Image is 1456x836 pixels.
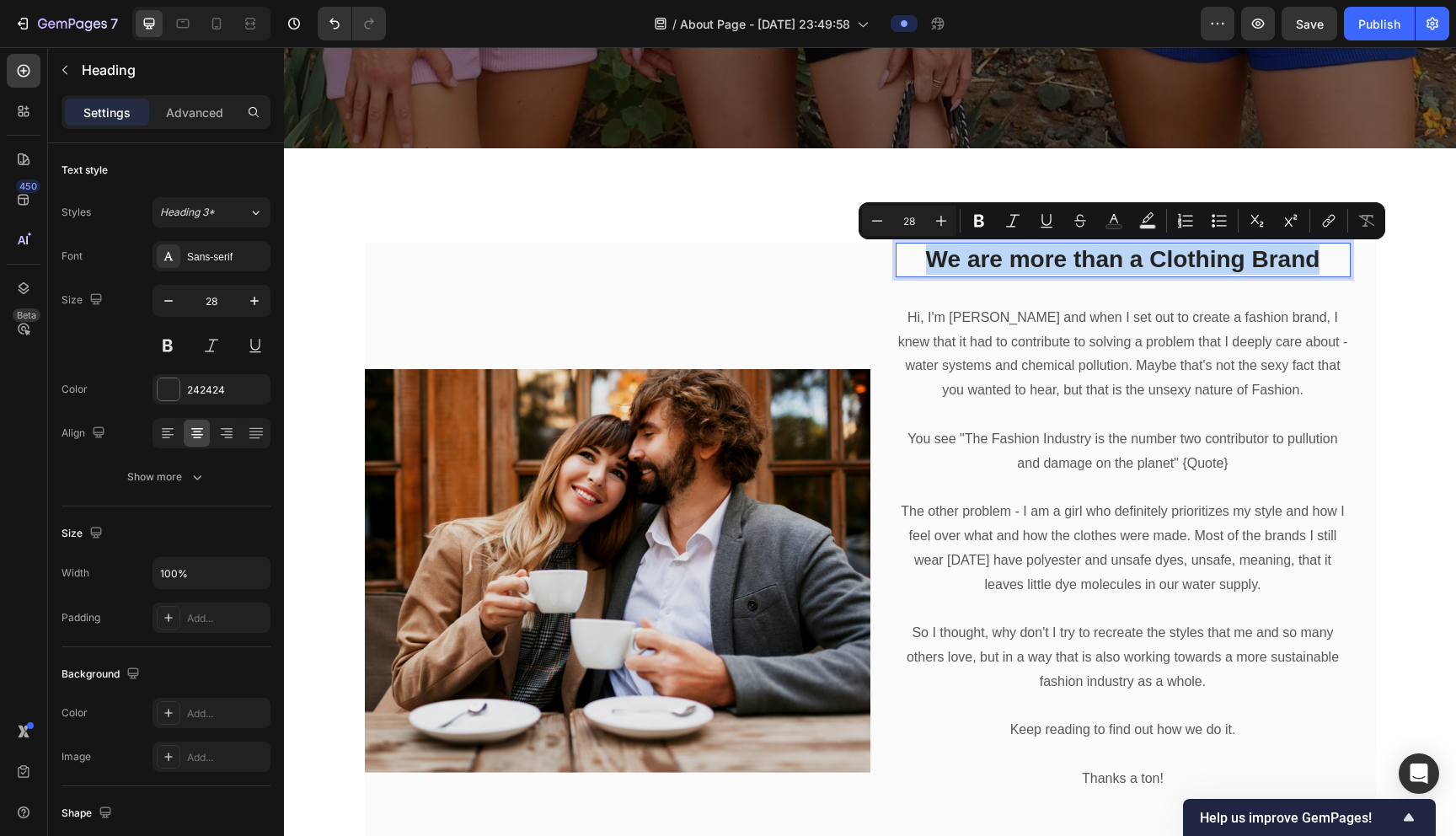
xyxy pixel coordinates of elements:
[62,565,89,581] div: Width
[62,522,106,545] div: Size
[680,15,850,33] span: About Page - [DATE] 23:49:58
[187,383,266,398] div: 242424
[187,706,266,721] div: Add...
[62,249,83,264] div: Font
[83,104,131,121] p: Settings
[62,705,88,721] div: Color
[187,750,266,765] div: Add...
[110,13,118,34] p: 7
[613,259,1065,356] p: Hi, I'm [PERSON_NAME] and when I set out to create a fashion brand, I knew that it had to contrib...
[62,749,91,764] div: Image
[62,205,91,220] div: Styles
[62,802,115,825] div: Shape
[613,453,1065,549] p: The other problem - I am a girl who definitely prioritizes my style and how I feel over what and ...
[1399,753,1439,794] div: Open Intercom Messenger
[127,469,206,485] div: Show more
[318,7,386,40] div: Undo/Redo
[187,611,266,626] div: Add...
[153,197,270,228] button: Heading 3*
[62,382,88,397] div: Color
[613,574,1065,646] p: So I thought, why don't I try to recreate the styles that me and so many others love, but in a wa...
[1344,7,1415,40] button: Publish
[82,60,264,80] p: Heading
[62,163,108,178] div: Text style
[7,7,126,40] button: 7
[284,47,1456,836] iframe: Design area
[1296,17,1324,31] span: Save
[187,249,266,265] div: Sans-serif
[1358,15,1400,33] div: Publish
[62,422,109,445] div: Align
[160,205,215,220] span: Heading 3*
[16,180,40,193] div: 450
[1200,807,1419,828] button: Show survey - Help us improve GemPages!
[62,289,106,312] div: Size
[62,610,100,625] div: Padding
[613,671,1065,695] p: Keep reading to find out how we do it.
[613,380,1065,429] p: You see "The Fashion Industry is the number two contributor to pullution and damage on the planet...
[672,15,677,33] span: /
[859,202,1385,239] div: Editor contextual toolbar
[166,104,223,121] p: Advanced
[13,308,40,322] div: Beta
[612,196,1067,229] h2: Rich Text Editor. Editing area: main
[62,663,143,686] div: Background
[613,720,1065,744] p: Thanks a ton!
[613,197,1065,228] p: We are more than a Clothing Brand
[1282,7,1337,40] button: Save
[1200,810,1399,826] span: Help us improve GemPages!
[153,558,270,588] input: Auto
[62,462,270,492] button: Show more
